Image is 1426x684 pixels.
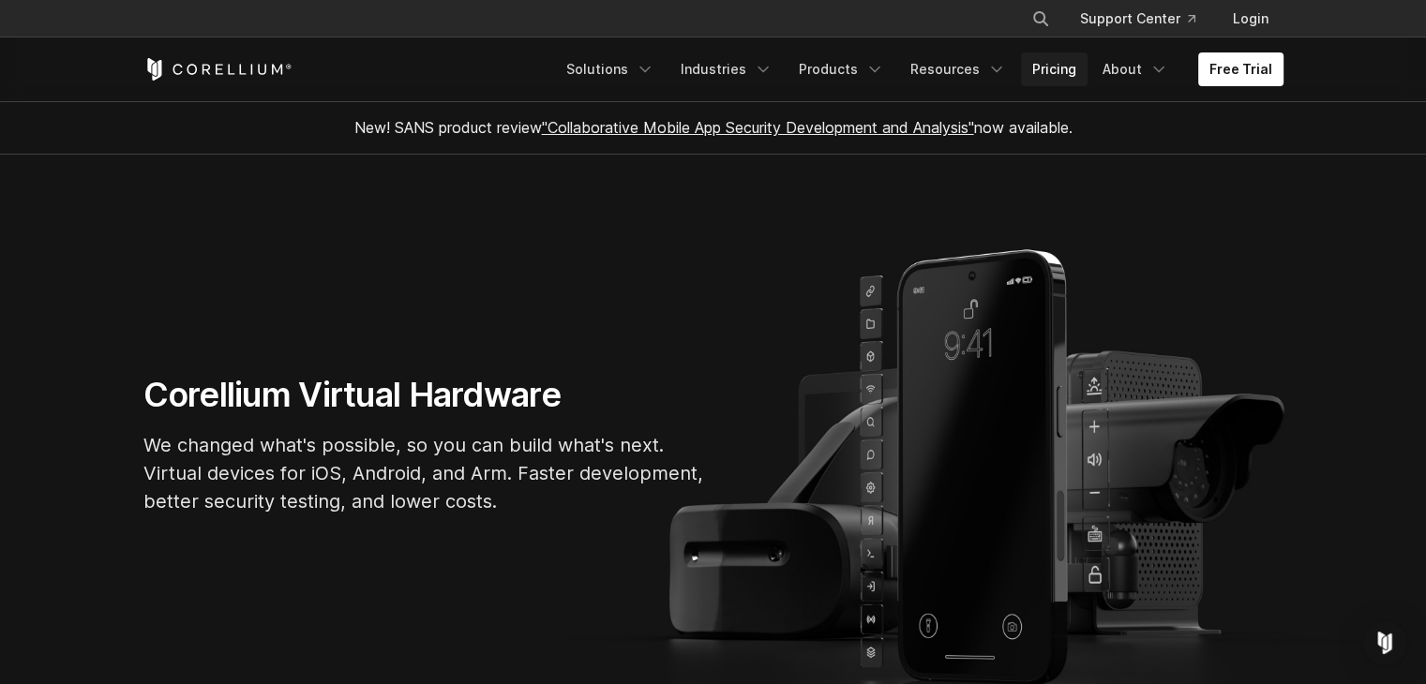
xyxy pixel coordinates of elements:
[143,58,293,81] a: Corellium Home
[1198,52,1283,86] a: Free Trial
[354,118,1073,137] span: New! SANS product review now available.
[788,52,895,86] a: Products
[542,118,974,137] a: "Collaborative Mobile App Security Development and Analysis"
[1091,52,1179,86] a: About
[669,52,784,86] a: Industries
[1218,2,1283,36] a: Login
[143,374,706,416] h1: Corellium Virtual Hardware
[555,52,1283,86] div: Navigation Menu
[1362,620,1407,665] div: Open Intercom Messenger
[1021,52,1088,86] a: Pricing
[1024,2,1058,36] button: Search
[1009,2,1283,36] div: Navigation Menu
[555,52,666,86] a: Solutions
[899,52,1017,86] a: Resources
[143,431,706,515] p: We changed what's possible, so you can build what's next. Virtual devices for iOS, Android, and A...
[1065,2,1210,36] a: Support Center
